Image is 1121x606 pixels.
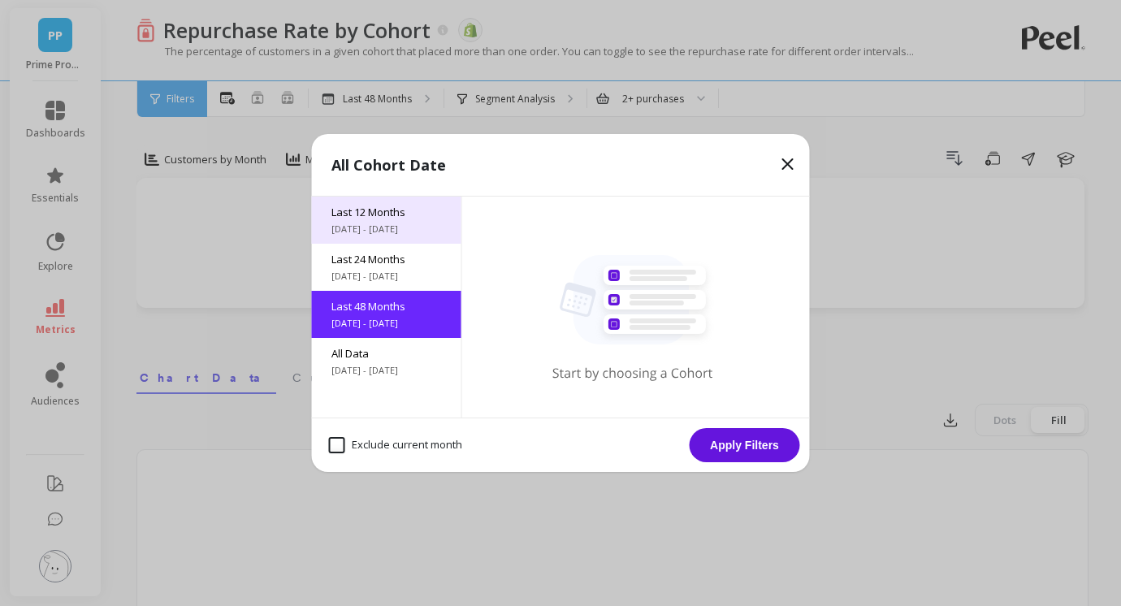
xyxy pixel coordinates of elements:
span: [DATE] - [DATE] [331,223,442,236]
span: Last 24 Months [331,252,442,266]
span: [DATE] - [DATE] [331,317,442,330]
p: All Cohort Date [331,154,446,176]
span: Exclude current month [329,437,462,453]
button: Apply Filters [690,428,800,462]
span: Last 48 Months [331,299,442,314]
span: [DATE] - [DATE] [331,270,442,283]
span: All Data [331,346,442,361]
span: [DATE] - [DATE] [331,364,442,377]
span: Last 12 Months [331,205,442,219]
